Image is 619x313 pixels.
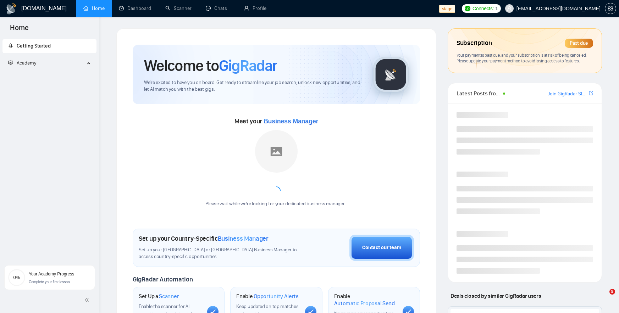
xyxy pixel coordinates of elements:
[84,296,92,303] span: double-left
[133,275,193,283] span: GigRadar Automation
[29,280,70,284] span: Complete your first lesson
[2,73,96,78] li: Academy Homepage
[457,89,501,98] span: Latest Posts from the GigRadar Community
[609,289,615,295] span: 5
[244,5,266,11] a: userProfile
[8,60,13,65] span: fund-projection-screen
[201,201,351,207] div: Please wait while we're looking for your dedicated business manager...
[595,289,612,306] iframe: Intercom live chat
[139,235,269,242] h1: Set up your Country-Specific
[2,39,96,53] li: Getting Started
[236,293,299,300] h1: Enable
[139,247,304,260] span: Set up your [GEOGRAPHIC_DATA] or [GEOGRAPHIC_DATA] Business Manager to access country-specific op...
[605,6,616,11] span: setting
[362,244,401,252] div: Contact our team
[144,56,277,75] h1: Welcome to
[8,43,13,48] span: rocket
[548,90,587,98] a: Join GigRadar Slack Community
[439,5,455,13] span: stage
[349,235,414,261] button: Contact our team
[144,79,362,93] span: We're excited to have you on board. Get ready to streamline your job search, unlock new opportuni...
[465,6,470,11] img: upwork-logo.png
[8,275,25,280] span: 0%
[457,37,492,49] span: Subscription
[373,57,409,92] img: gigradar-logo.png
[334,300,395,307] span: Automatic Proposal Send
[472,5,494,12] span: Connects:
[4,23,34,38] span: Home
[83,5,105,11] a: homeHome
[589,90,593,97] a: export
[264,118,318,125] span: Business Manager
[334,293,397,307] h1: Enable
[507,6,512,11] span: user
[206,5,230,11] a: messageChats
[17,60,36,66] span: Academy
[139,293,179,300] h1: Set Up a
[17,43,51,49] span: Getting Started
[219,56,277,75] span: GigRadar
[6,3,17,15] img: logo
[159,293,179,300] span: Scanner
[457,52,587,64] span: Your payment is past due, and your subscription is at risk of being canceled. Please update your ...
[448,290,544,302] span: Deals closed by similar GigRadar users
[234,117,318,125] span: Meet your
[119,5,151,11] a: dashboardDashboard
[218,235,269,242] span: Business Manager
[8,60,36,66] span: Academy
[605,6,616,11] a: setting
[605,3,616,14] button: setting
[495,5,498,12] span: 1
[271,185,282,196] span: loading
[589,90,593,96] span: export
[565,39,593,48] div: Past due
[165,5,192,11] a: searchScanner
[255,130,298,173] img: placeholder.png
[29,272,74,276] span: Your Academy Progress
[254,293,299,300] span: Opportunity Alerts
